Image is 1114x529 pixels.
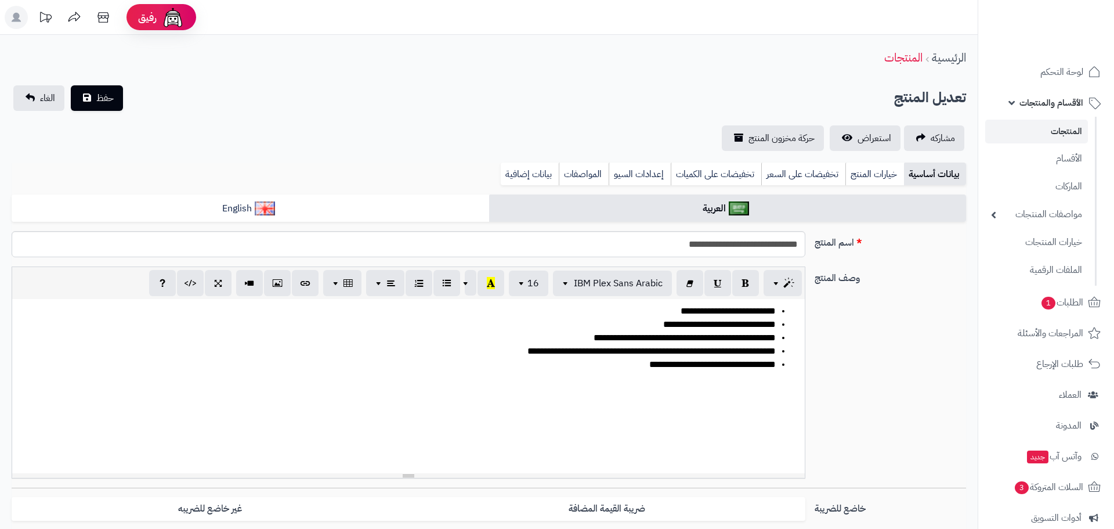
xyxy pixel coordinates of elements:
[12,195,489,223] a: English
[408,497,805,521] label: ضريبة القيمة المضافة
[985,230,1088,255] a: خيارات المنتجات
[489,195,967,223] a: العربية
[1035,20,1103,45] img: logo-2.png
[810,231,971,250] label: اسم المنتج
[985,412,1107,440] a: المدونة
[904,163,966,186] a: بيانات أساسية
[985,258,1088,283] a: الملفات الرقمية
[985,202,1088,227] a: مواصفات المنتجات
[1027,451,1048,463] span: جديد
[509,271,548,296] button: 16
[553,271,672,296] button: IBM Plex Sans Arabic
[1014,481,1029,494] span: 3
[904,125,964,151] a: مشاركه
[845,163,904,186] a: خيارات المنتج
[985,146,1088,171] a: الأقسام
[729,201,749,215] img: العربية
[559,163,609,186] a: المواصفات
[830,125,900,151] a: استعراض
[985,58,1107,86] a: لوحة التحكم
[985,473,1107,501] a: السلات المتروكة3
[527,276,539,290] span: 16
[985,120,1088,143] a: المنتجات
[985,319,1107,347] a: المراجعات والأسئلة
[932,49,966,66] a: الرئيسية
[609,163,671,186] a: إعدادات السيو
[858,131,891,145] span: استعراض
[985,289,1107,316] a: الطلبات1
[761,163,845,186] a: تخفيضات على السعر
[985,442,1107,470] a: وآتس آبجديد
[1040,64,1083,80] span: لوحة التحكم
[161,6,185,29] img: ai-face.png
[884,49,923,66] a: المنتجات
[1019,95,1083,111] span: الأقسام والمنتجات
[1026,448,1082,465] span: وآتس آب
[931,131,955,145] span: مشاركه
[1041,296,1056,310] span: 1
[12,497,408,521] label: غير خاضع للضريبه
[138,10,157,24] span: رفيق
[1018,325,1083,341] span: المراجعات والأسئلة
[71,85,123,111] button: حفظ
[748,131,815,145] span: حركة مخزون المنتج
[1040,294,1083,311] span: الطلبات
[31,6,60,32] a: تحديثات المنصة
[722,125,824,151] a: حركة مخزون المنتج
[1056,418,1082,434] span: المدونة
[671,163,761,186] a: تخفيضات على الكميات
[501,163,559,186] a: بيانات إضافية
[810,497,971,516] label: خاضع للضريبة
[1059,387,1082,403] span: العملاء
[1031,510,1082,526] span: أدوات التسويق
[40,91,55,105] span: الغاء
[1014,479,1083,495] span: السلات المتروكة
[894,86,966,110] h2: تعديل المنتج
[985,381,1107,409] a: العملاء
[13,85,64,111] a: الغاء
[985,174,1088,199] a: الماركات
[985,350,1107,378] a: طلبات الإرجاع
[810,267,971,285] label: وصف المنتج
[1036,356,1083,372] span: طلبات الإرجاع
[96,91,114,105] span: حفظ
[574,276,663,290] span: IBM Plex Sans Arabic
[255,201,275,215] img: English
